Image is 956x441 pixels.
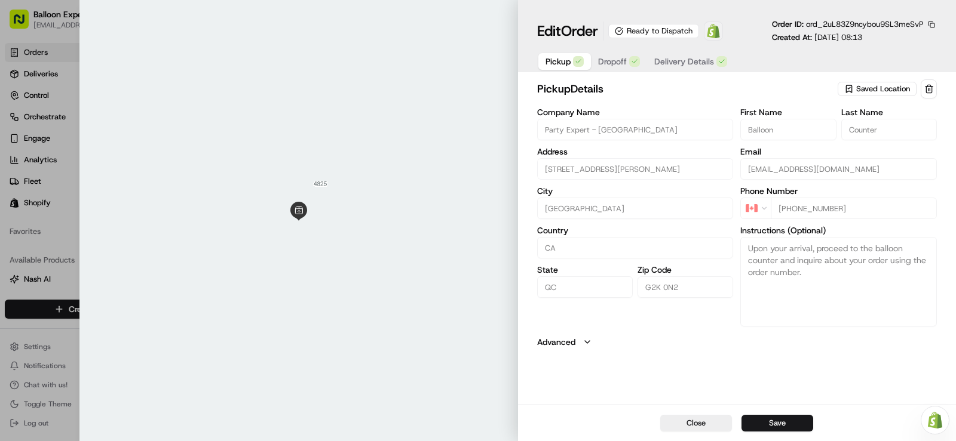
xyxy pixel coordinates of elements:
[841,108,937,116] label: Last Name
[740,187,937,195] label: Phone Number
[740,119,836,140] input: Enter first name
[537,158,734,180] input: 4825 Pierre-Bertrand Blvd, Suite 100, Québec City, QC G2K 0N2, CA
[771,198,937,219] input: Enter phone number
[537,21,598,41] h1: Edit
[660,415,732,431] button: Close
[598,55,627,67] span: Dropoff
[856,84,910,94] span: Saved Location
[537,276,633,298] input: Enter state
[537,147,734,156] label: Address
[654,55,714,67] span: Delivery Details
[704,21,723,41] a: Shopify
[537,198,734,219] input: Enter city
[841,119,937,140] input: Enter last name
[814,32,862,42] span: [DATE] 08:13
[119,42,145,51] span: Pylon
[537,266,633,274] label: State
[741,415,813,431] button: Save
[84,41,145,51] a: Powered byPylon
[537,237,734,258] input: Enter country
[537,81,835,97] h2: pickup Details
[740,226,937,235] label: Instructions (Optional)
[806,19,924,29] span: ord_2uL83Z9ncybou9SL3meSvP
[608,24,699,38] div: Ready to Dispatch
[638,276,733,298] input: Enter zip code
[537,108,734,116] label: Company Name
[740,158,937,180] input: Enter email
[772,32,862,43] p: Created At:
[537,226,734,235] label: Country
[740,237,937,326] textarea: Upon your arrival, proceed to the balloon counter and inquire about your order using the order nu...
[537,336,575,348] label: Advanced
[546,55,571,67] span: Pickup
[561,21,598,41] span: Order
[706,24,721,38] img: Shopify
[838,81,918,97] button: Saved Location
[740,147,937,156] label: Email
[537,187,734,195] label: City
[772,19,924,30] p: Order ID:
[740,108,836,116] label: First Name
[537,336,937,348] button: Advanced
[638,266,733,274] label: Zip Code
[537,119,734,140] input: Enter company name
